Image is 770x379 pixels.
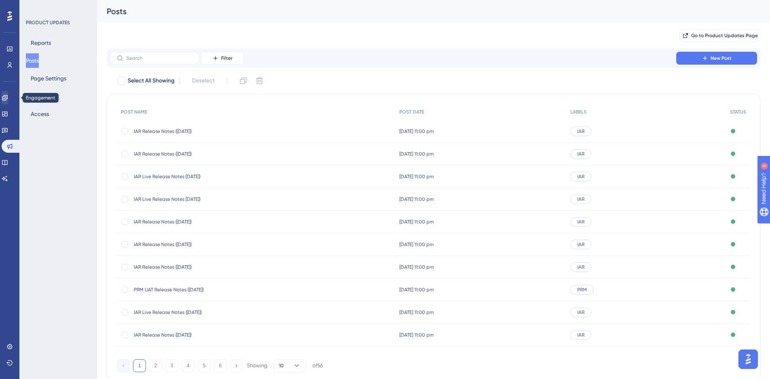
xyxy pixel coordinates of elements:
button: 5 [198,359,211,372]
div: Showing [247,362,267,369]
span: [DATE] 11:00 pm [399,173,434,180]
span: [DATE] 11:00 pm [399,128,434,135]
button: 1 [133,359,146,372]
span: IAR Live Release Notes [DATE]) [134,173,263,180]
span: PRM UAT Release Notes ([DATE]) [134,286,263,293]
span: IAR [577,128,584,135]
span: [DATE] 11:00 pm [399,309,434,316]
button: Reports [26,36,56,50]
span: Deselect [192,76,215,86]
button: Go to Product Updates Page [679,29,760,42]
span: IAR [577,219,584,225]
span: [DATE] 11:00 pm [399,196,434,202]
span: IAR [577,241,584,248]
span: Go to Product Updates Page [691,32,758,39]
span: [DATE] 11:00 pm [399,241,434,248]
button: 2 [149,359,162,372]
span: STATUS [730,109,746,115]
button: 4 [181,359,194,372]
span: IAR Release Notes ([DATE]) [134,128,263,135]
span: IAR Live Release Notes ([DATE]) [134,309,263,316]
span: IAR Release Notes ([DATE]) [134,151,263,157]
button: Filter [202,52,243,65]
span: IAR Release Notes ([DATE]) [134,264,263,270]
button: New Post [676,52,757,65]
span: IAR [577,309,584,316]
span: IAR Release Notes ([DATE]) [134,219,263,225]
span: IAR [577,196,584,202]
button: Domain [26,89,56,103]
button: 3 [165,359,178,372]
div: of 56 [312,362,323,369]
button: 6 [214,359,227,372]
button: Access [26,107,54,121]
input: Search [127,55,192,61]
span: IAR [577,264,584,270]
span: [DATE] 11:00 pm [399,286,434,293]
span: [DATE] 11:00 pm [399,264,434,270]
div: Posts [107,6,740,17]
span: POST DATE [399,109,424,115]
span: Filter [221,55,232,61]
span: [DATE] 11:00 pm [399,151,434,157]
span: Select All Showing [128,76,175,86]
span: Need Help? [19,2,51,12]
span: POST NAME [121,109,147,115]
span: 10 [279,362,284,369]
span: New Post [711,55,732,61]
button: Posts [26,53,39,68]
span: IAR Release Notes ([DATE]) [134,241,263,248]
span: PRM [577,286,587,293]
span: IAR [577,173,584,180]
span: IAR Live Release Notes [DATE]) [134,196,263,202]
span: [DATE] 11:00 pm [399,219,434,225]
div: 4 [56,4,59,11]
button: Deselect [185,74,222,88]
span: [DATE] 11:00 pm [399,332,434,338]
span: IAR [577,332,584,338]
div: PRODUCT UPDATES [26,19,70,26]
span: IAR Release Notes ([DATE]) [134,332,263,338]
button: 10 [274,359,306,372]
iframe: UserGuiding AI Assistant Launcher [736,347,760,371]
span: IAR [577,151,584,157]
button: Page Settings [26,71,71,86]
span: LABELS [570,109,586,115]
